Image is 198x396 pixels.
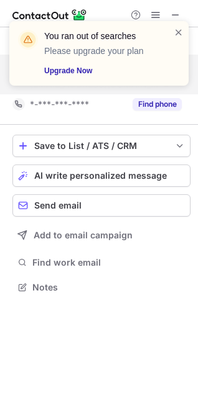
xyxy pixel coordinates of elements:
[12,224,191,246] button: Add to email campaign
[12,164,191,187] button: AI write personalized message
[44,45,159,57] p: Please upgrade your plan
[44,30,159,42] header: You ran out of searches
[34,141,169,151] div: Save to List / ATS / CRM
[12,7,87,22] img: ContactOut v5.3.10
[34,171,167,181] span: AI write personalized message
[12,135,191,157] button: save-profile-one-click
[32,257,186,268] span: Find work email
[12,254,191,271] button: Find work email
[34,230,133,240] span: Add to email campaign
[44,65,159,77] a: Upgrade Now
[34,200,82,210] span: Send email
[12,279,191,296] button: Notes
[12,194,191,217] button: Send email
[32,282,186,293] span: Notes
[18,30,38,50] img: warning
